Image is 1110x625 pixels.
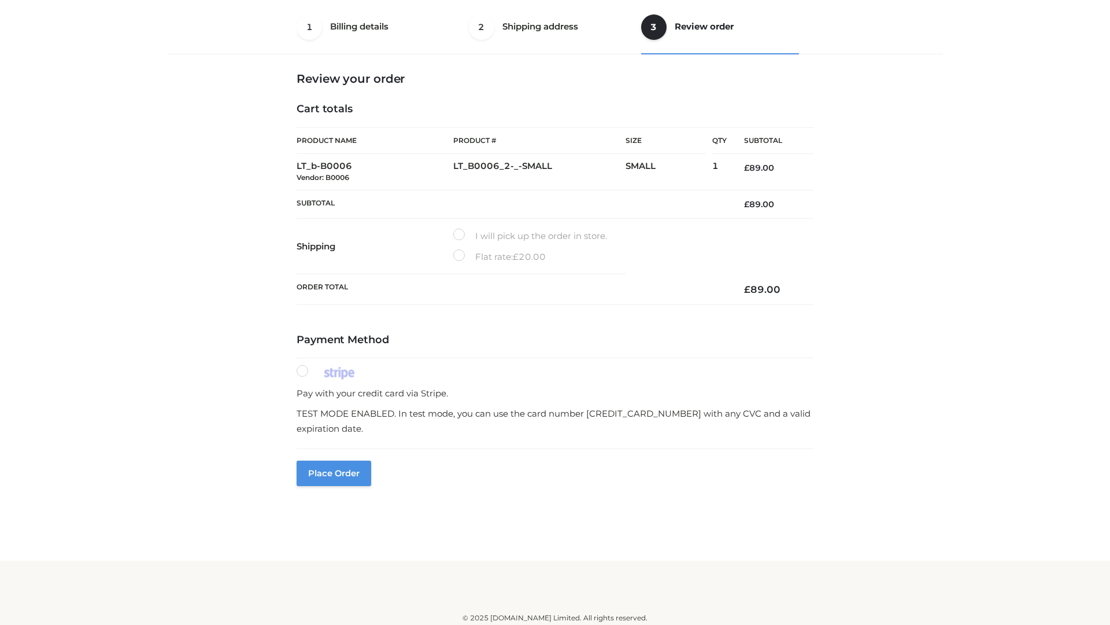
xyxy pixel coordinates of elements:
bdi: 89.00 [744,284,780,295]
span: £ [744,163,749,173]
th: Shipping [297,219,453,274]
h4: Payment Method [297,334,813,347]
button: Place order [297,461,371,486]
p: Pay with your credit card via Stripe. [297,386,813,401]
th: Subtotal [297,190,727,218]
th: Size [626,128,706,154]
small: Vendor: B0006 [297,173,349,182]
th: Order Total [297,274,727,305]
div: © 2025 [DOMAIN_NAME] Limited. All rights reserved. [172,612,938,624]
th: Product Name [297,127,453,154]
bdi: 89.00 [744,163,774,173]
th: Qty [712,127,727,154]
th: Product # [453,127,626,154]
th: Subtotal [727,128,813,154]
h3: Review your order [297,72,813,86]
td: LT_b-B0006 [297,154,453,190]
h4: Cart totals [297,103,813,116]
span: £ [513,251,519,262]
p: TEST MODE ENABLED. In test mode, you can use the card number [CREDIT_CARD_NUMBER] with any CVC an... [297,406,813,436]
bdi: 20.00 [513,251,546,262]
span: £ [744,284,750,295]
label: I will pick up the order in store. [453,229,607,244]
bdi: 89.00 [744,199,774,209]
span: £ [744,199,749,209]
td: 1 [712,154,727,190]
td: LT_B0006_2-_-SMALL [453,154,626,190]
td: SMALL [626,154,712,190]
label: Flat rate: [453,249,546,264]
